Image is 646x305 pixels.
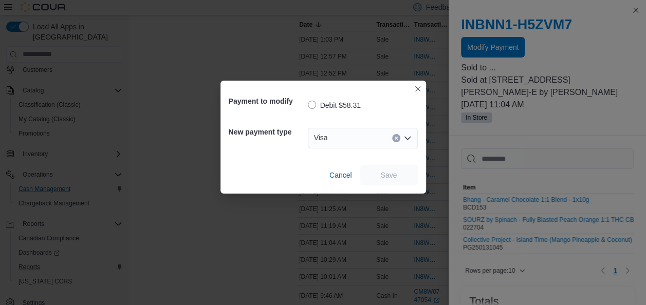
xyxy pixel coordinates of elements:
[360,165,418,185] button: Save
[229,122,306,142] h5: New payment type
[329,170,352,180] span: Cancel
[381,170,397,180] span: Save
[392,134,400,142] button: Clear input
[331,132,333,144] input: Accessible screen reader label
[314,131,328,144] span: Visa
[403,134,412,142] button: Open list of options
[229,91,306,111] h5: Payment to modify
[412,83,424,95] button: Closes this modal window
[325,165,356,185] button: Cancel
[308,99,361,111] label: Debit $58.31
